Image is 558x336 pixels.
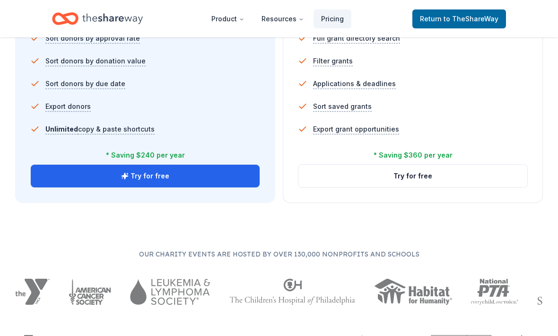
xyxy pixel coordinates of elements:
[204,8,351,30] nav: Main
[313,124,399,135] span: Export grant opportunities
[130,279,210,305] img: Leukemia & Lymphoma Society
[45,78,125,89] span: Sort donors by due date
[69,279,112,305] img: American Cancer Society
[420,13,498,25] span: Return
[374,279,452,305] img: Habitat for Humanity
[444,15,498,23] span: to TheShareWay
[15,248,543,260] p: Our charity events are hosted by over 130,000 nonprofits and schools
[106,150,185,161] div: * Saving $240 per year
[52,8,143,30] a: Home
[254,9,312,28] button: Resources
[45,101,91,112] span: Export donors
[204,9,252,28] button: Product
[374,150,453,161] div: * Saving $360 per year
[229,279,355,305] img: The Children's Hospital of Philadelphia
[313,78,396,89] span: Applications & deadlines
[45,33,140,44] span: Sort donors by approval rate
[313,33,400,44] span: Full grant directory search
[412,9,506,28] a: Returnto TheShareWay
[45,125,78,133] span: Unlimited
[45,125,155,133] span: copy & paste shortcuts
[313,55,353,67] span: Filter grants
[15,279,50,305] img: YMCA
[471,279,519,305] img: National PTA
[313,101,372,112] span: Sort saved grants
[31,165,260,187] button: Try for free
[298,165,527,187] button: Try for free
[45,55,146,67] span: Sort donors by donation value
[314,9,351,28] a: Pricing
